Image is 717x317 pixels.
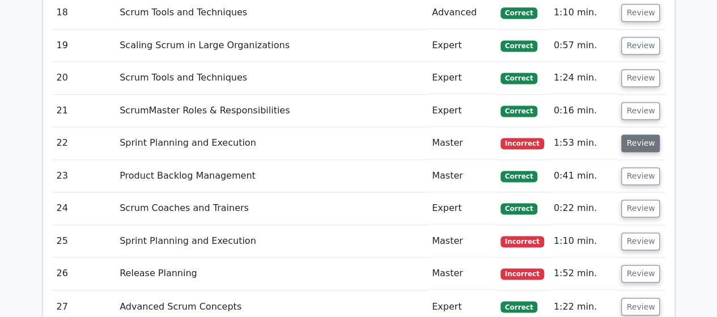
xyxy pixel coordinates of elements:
[549,257,617,290] td: 1:52 min.
[115,62,427,94] td: Scrum Tools and Techniques
[500,73,537,84] span: Correct
[549,29,617,62] td: 0:57 min.
[549,192,617,225] td: 0:22 min.
[52,257,116,290] td: 26
[52,95,116,127] td: 21
[115,29,427,62] td: Scaling Scrum in Large Organizations
[500,138,544,149] span: Incorrect
[500,7,537,19] span: Correct
[427,225,496,257] td: Master
[115,127,427,159] td: Sprint Planning and Execution
[427,160,496,192] td: Master
[52,62,116,94] td: 20
[115,95,427,127] td: ScrumMaster Roles & Responsibilities
[52,192,116,225] td: 24
[621,167,660,185] button: Review
[500,236,544,247] span: Incorrect
[621,298,660,315] button: Review
[621,102,660,120] button: Review
[52,225,116,257] td: 25
[500,268,544,280] span: Incorrect
[427,127,496,159] td: Master
[52,127,116,159] td: 22
[549,95,617,127] td: 0:16 min.
[427,62,496,94] td: Expert
[621,37,660,54] button: Review
[621,134,660,152] button: Review
[115,225,427,257] td: Sprint Planning and Execution
[549,127,617,159] td: 1:53 min.
[427,95,496,127] td: Expert
[500,171,537,182] span: Correct
[621,200,660,217] button: Review
[621,4,660,22] button: Review
[52,160,116,192] td: 23
[427,192,496,225] td: Expert
[500,40,537,52] span: Correct
[52,29,116,62] td: 19
[115,192,427,225] td: Scrum Coaches and Trainers
[115,160,427,192] td: Product Backlog Management
[115,257,427,290] td: Release Planning
[549,160,617,192] td: 0:41 min.
[427,29,496,62] td: Expert
[427,257,496,290] td: Master
[621,69,660,87] button: Review
[549,225,617,257] td: 1:10 min.
[621,265,660,282] button: Review
[500,301,537,312] span: Correct
[500,203,537,214] span: Correct
[549,62,617,94] td: 1:24 min.
[621,233,660,250] button: Review
[500,105,537,117] span: Correct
